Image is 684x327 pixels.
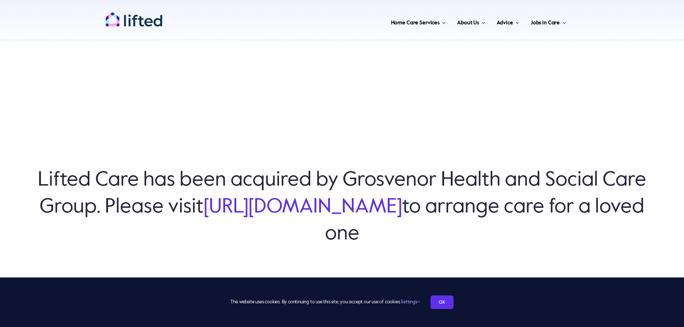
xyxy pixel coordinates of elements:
a: [URL][DOMAIN_NAME] [204,197,402,217]
a: lifted-logo [105,12,163,19]
a: Settings [401,300,420,304]
a: OK [431,295,453,309]
nav: Main Menu [186,11,568,32]
span: Advice [497,17,513,29]
span: Jobs in Care [531,17,560,29]
a: Advice [494,11,521,32]
span: Home Care Services [391,17,439,29]
h6: Lifted Care has been acquired by Grosvenor Health and Social Care Group. Please visit to arrange ... [36,167,648,248]
a: Home Care Services [389,11,448,32]
a: About Us [455,11,487,32]
span: This website uses cookies. By continuing to use this site, you accept our use of cookies. [231,296,420,308]
span: About Us [457,17,479,29]
a: Jobs in Care [529,11,568,32]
